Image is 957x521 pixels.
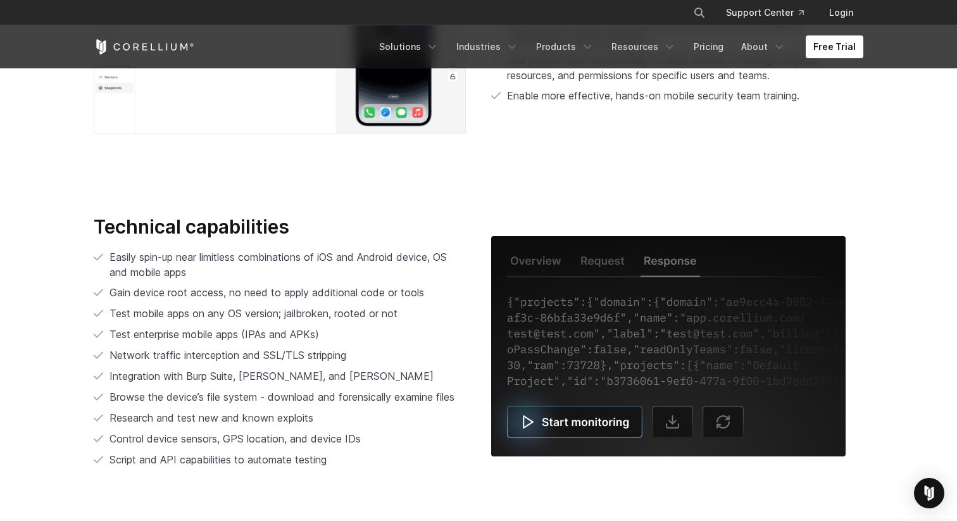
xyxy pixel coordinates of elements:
[109,307,397,320] span: Test mobile apps on any OS version; jailbroken, rooted or not
[734,35,793,58] a: About
[109,432,361,445] span: Control device sensors, GPS location, and device IDs
[372,35,446,58] a: Solutions
[806,35,863,58] a: Free Trial
[529,35,601,58] a: Products
[109,328,319,341] span: Test enterprise mobile apps (IPAs and APKs)
[372,35,863,58] div: Navigation Menu
[449,35,526,58] a: Industries
[686,35,731,58] a: Pricing
[507,88,799,103] p: Enable more effective, hands-on mobile security team training.
[94,215,466,239] h3: Technical capabilities
[716,1,814,24] a: Support Center
[109,453,327,466] span: Script and API capabilities to automate testing
[109,286,424,299] span: Gain device root access, no need to apply additional code or tools
[109,349,346,361] span: Network traffic interception and SSL/TLS stripping
[109,389,454,405] span: Browse the device’s file system - download and forensically examine files
[914,478,944,508] div: Open Intercom Messenger
[604,35,684,58] a: Resources
[109,411,313,424] span: Research and test new and known exploits
[109,251,447,279] span: Easily spin-up near limitless combinations of iOS and Android device, OS and mobile apps
[94,39,194,54] a: Corellium Home
[491,236,846,456] img: Capabilities_PowerfulTools
[678,1,863,24] div: Navigation Menu
[688,1,711,24] button: Search
[819,1,863,24] a: Login
[109,370,434,382] span: Integration with Burp Suite, [PERSON_NAME], and [PERSON_NAME]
